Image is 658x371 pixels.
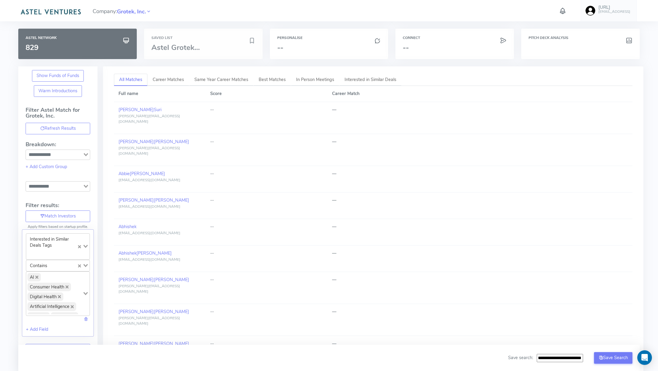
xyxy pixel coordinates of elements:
[119,257,180,262] span: [EMAIL_ADDRESS][DOMAIN_NAME]
[327,134,632,166] td: —
[26,107,90,123] h4: Filter Astel Match for Grotek, Inc.
[27,283,71,291] span: Consumer Health
[210,341,323,347] div: --
[210,224,323,230] div: --
[277,43,283,52] span: --
[35,276,38,279] button: Deselect AI
[154,277,189,283] span: [PERSON_NAME]
[130,171,165,177] span: [PERSON_NAME]
[26,344,90,355] a: Add Filter
[327,246,632,272] td: —
[119,224,136,230] a: Abhishek
[27,292,63,301] span: Digital Health
[114,86,205,102] th: Full name
[151,36,255,40] h6: Saved List
[291,74,339,86] a: In Person Meetings
[26,203,90,209] h4: Filter results:
[119,171,165,177] a: Abbie[PERSON_NAME]
[26,271,90,316] div: Search for option
[327,86,632,102] th: Career Match
[114,74,147,86] a: All Matches
[50,261,76,270] input: Search for option
[26,36,129,40] h6: Astel Network
[51,312,78,321] span: Health IT
[403,36,507,40] h6: Connect
[327,272,632,304] td: —
[26,142,90,148] h4: Breakdown:
[27,235,76,249] span: Interested in Similar Deals Tags
[153,76,184,83] span: Career Matches
[119,250,172,256] a: Abhishek[PERSON_NAME]
[210,197,323,204] div: --
[210,107,323,113] div: --
[26,233,90,260] div: Search for option
[154,197,189,203] span: [PERSON_NAME]
[259,76,286,83] span: Best Matches
[119,284,180,294] span: [PERSON_NAME][EMAIL_ADDRESS][DOMAIN_NAME]
[93,5,151,16] span: Company:
[119,114,180,124] span: [PERSON_NAME][EMAIL_ADDRESS][DOMAIN_NAME]
[277,36,381,40] h6: Personalise
[26,43,38,52] span: 829
[26,210,90,222] button: Match Investors
[327,166,632,193] td: —
[119,231,180,235] span: [EMAIL_ADDRESS][DOMAIN_NAME]
[119,146,180,156] span: [PERSON_NAME][EMAIL_ADDRESS][DOMAIN_NAME]
[26,123,90,134] button: Refresh Results
[296,76,334,83] span: In Person Meetings
[210,139,323,145] div: --
[27,273,41,281] span: AI
[585,6,595,16] img: user-image
[119,277,189,283] a: [PERSON_NAME][PERSON_NAME]
[71,305,74,308] button: Deselect Artificial Intelligence
[117,8,146,16] span: Grotek, Inc.
[508,355,533,361] span: Save search:
[78,243,81,250] button: Clear Selected
[26,181,90,192] div: Search for option
[119,76,142,83] span: All Matches
[598,10,630,14] h6: [EMAIL_ADDRESS]
[119,309,189,315] a: [PERSON_NAME][PERSON_NAME]
[27,302,76,311] span: Artificial Intelligence
[119,139,189,145] a: [PERSON_NAME][PERSON_NAME]
[529,36,632,40] h6: Pitch Deck Analysis
[327,336,632,368] td: —
[345,76,396,83] span: Interested in Similar Deals
[154,139,189,145] span: [PERSON_NAME]
[117,8,146,15] a: Grotek, Inc.
[403,43,409,52] span: --
[32,70,84,82] button: Show Funds of Funds
[210,250,323,257] div: --
[210,309,323,315] div: --
[27,151,82,158] input: Search for option
[151,43,200,52] span: Astel Grotek...
[594,352,632,364] button: Save Search
[147,74,189,86] a: Career Matches
[210,277,323,283] div: --
[205,86,327,102] th: Score
[327,219,632,246] td: —
[194,76,248,83] span: Same Year Career Matches
[58,295,61,298] button: Deselect Digital Health
[26,150,90,160] div: Search for option
[119,341,189,347] a: [PERSON_NAME][PERSON_NAME]
[27,183,82,190] input: Search for option
[84,316,88,322] a: Delete this field
[34,85,82,97] button: Warm Introductions
[327,304,632,336] td: —
[119,197,189,203] a: [PERSON_NAME][PERSON_NAME]
[154,107,161,113] span: Suri
[26,326,48,332] a: + Add Field
[637,350,652,365] div: Open Intercom Messenger
[210,171,323,177] div: --
[154,341,189,347] span: [PERSON_NAME]
[27,251,76,258] input: Search for option
[339,74,402,86] a: Interested in Similar Deals
[154,309,189,315] span: [PERSON_NAME]
[78,262,81,269] button: Clear Selected
[189,74,253,86] a: Same Year Career Matches
[26,164,67,170] a: + Add Custom Group
[65,285,69,288] button: Deselect Consumer Health
[598,5,630,10] h5: [URL]
[327,193,632,219] td: —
